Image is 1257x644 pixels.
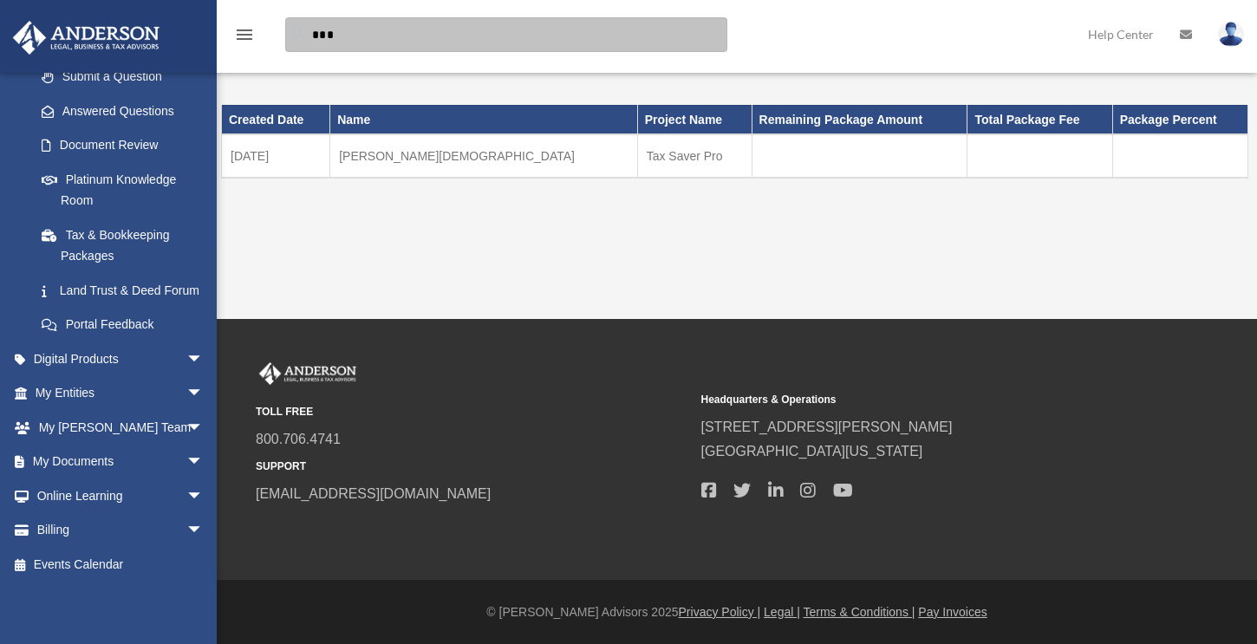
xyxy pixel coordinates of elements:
a: My [PERSON_NAME] Teamarrow_drop_down [12,410,230,445]
div: © [PERSON_NAME] Advisors 2025 [217,602,1257,623]
a: Events Calendar [12,547,230,582]
a: My Documentsarrow_drop_down [12,445,230,479]
th: Remaining Package Amount [752,105,967,134]
a: Online Learningarrow_drop_down [12,478,230,513]
a: Legal | [764,605,800,619]
a: Privacy Policy | [679,605,761,619]
a: Answered Questions [24,94,230,128]
i: search [290,23,309,42]
a: [STREET_ADDRESS][PERSON_NAME] [701,420,953,434]
a: menu [234,30,255,45]
span: arrow_drop_down [186,342,221,377]
a: Tax & Bookkeeping Packages [24,218,221,273]
small: TOLL FREE [256,403,689,421]
a: Portal Feedback [24,308,230,342]
a: Digital Productsarrow_drop_down [12,342,230,376]
img: User Pic [1218,22,1244,47]
a: Terms & Conditions | [804,605,915,619]
a: Platinum Knowledge Room [24,162,230,218]
i: menu [234,24,255,45]
a: Pay Invoices [918,605,987,619]
small: SUPPORT [256,458,689,476]
a: [EMAIL_ADDRESS][DOMAIN_NAME] [256,486,491,501]
span: arrow_drop_down [186,478,221,514]
a: Document Review [24,128,230,163]
span: arrow_drop_down [186,445,221,480]
th: Created Date [222,105,330,134]
span: arrow_drop_down [186,376,221,412]
a: 800.706.4741 [256,432,341,446]
img: Anderson Advisors Platinum Portal [8,21,165,55]
span: arrow_drop_down [186,410,221,446]
a: My Entitiesarrow_drop_down [12,376,230,411]
th: Total Package Fee [967,105,1112,134]
a: [GEOGRAPHIC_DATA][US_STATE] [701,444,923,459]
img: Anderson Advisors Platinum Portal [256,362,360,385]
small: Headquarters & Operations [701,391,1135,409]
td: [PERSON_NAME][DEMOGRAPHIC_DATA] [330,134,637,178]
td: [DATE] [222,134,330,178]
th: Name [330,105,637,134]
a: Submit a Question [24,60,230,94]
th: Project Name [637,105,752,134]
a: Land Trust & Deed Forum [24,273,230,308]
td: Tax Saver Pro [637,134,752,178]
th: Package Percent [1112,105,1247,134]
a: Billingarrow_drop_down [12,513,230,548]
span: arrow_drop_down [186,513,221,549]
